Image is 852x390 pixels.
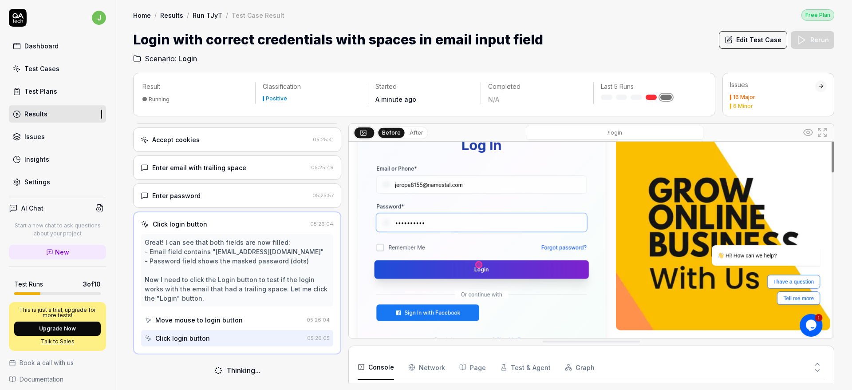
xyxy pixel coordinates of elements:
div: Click login button [155,334,210,343]
div: Thinking... [226,365,260,376]
a: Scenario:Login [133,53,197,64]
div: Settings [24,177,50,187]
div: Enter password [152,191,201,200]
div: 6 Minor [733,103,753,109]
button: Show all interative elements [801,125,815,139]
span: j [92,11,106,25]
button: Network [408,355,445,380]
span: N/A [488,96,499,103]
span: 3 of 10 [83,279,101,289]
a: Run TJyT [193,11,222,20]
span: New [55,247,69,257]
div: Positive [266,96,287,101]
button: j [92,9,106,27]
div: Move mouse to login button [155,315,243,325]
a: Talk to Sales [14,338,101,346]
a: Results [160,11,183,20]
button: Before [379,127,405,137]
div: / [187,11,189,20]
time: 05:26:04 [307,317,330,323]
time: 05:25:57 [312,192,334,199]
time: 05:25:41 [313,136,334,143]
div: Issues [24,132,45,141]
div: Accept cookies [152,135,200,144]
div: Test Case Result [232,11,284,20]
a: Test Plans [9,83,106,100]
a: Documentation [9,374,106,384]
a: Results [9,105,106,123]
div: Click login button [153,219,207,229]
div: Test Plans [24,87,57,96]
p: Start a new chat to ask questions about your project [9,222,106,238]
h5: Test Runs [14,280,43,288]
div: Dashboard [24,41,59,51]
a: Insights [9,151,106,168]
h1: Login with correct credentials with spaces in email input field [133,30,543,50]
time: A minute ago [375,96,416,103]
button: Console [358,355,394,380]
div: Running [149,96,170,103]
button: Test & Agent [500,355,551,380]
a: Dashboard [9,37,106,55]
span: Scenario: [143,53,177,64]
span: Login [178,53,197,64]
button: Move mouse to login button05:26:04 [141,312,333,328]
a: Issues [9,128,106,145]
button: Page [459,355,486,380]
div: Enter email with trailing space [152,163,246,172]
button: Click login button05:26:05 [141,330,333,346]
a: Book a call with us [9,358,106,367]
p: This is just a trial, upgrade for more tests! [14,307,101,318]
p: Classification [263,82,361,91]
h4: AI Chat [21,203,43,213]
p: Completed [488,82,586,91]
a: Settings [9,173,106,191]
a: Home [133,11,151,20]
button: Graph [565,355,595,380]
div: 16 Major [733,95,755,100]
div: Issues [730,80,815,89]
button: Open in full screen [815,125,829,139]
div: Insights [24,155,49,164]
span: Book a call with us [20,358,74,367]
div: Results [24,109,47,119]
time: 05:26:04 [310,221,333,227]
button: Rerun [791,31,834,49]
a: New [9,245,106,259]
button: Upgrade Now [14,322,101,336]
img: Screenshot [349,41,834,344]
a: Test Cases [9,60,106,77]
button: Free Plan [801,9,834,21]
button: After [406,128,427,138]
p: Result [142,82,248,91]
div: Test Cases [24,64,59,73]
p: Started [375,82,473,91]
div: / [226,11,228,20]
span: Documentation [20,374,63,384]
button: Edit Test Case [719,31,787,49]
div: / [154,11,157,20]
p: Last 5 Runs [601,82,699,91]
div: Great! I can see that both fields are now filled: - Email field contains "[EMAIL_ADDRESS][DOMAIN_... [145,238,330,303]
time: 05:26:05 [307,335,330,341]
time: 05:25:49 [311,164,334,171]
